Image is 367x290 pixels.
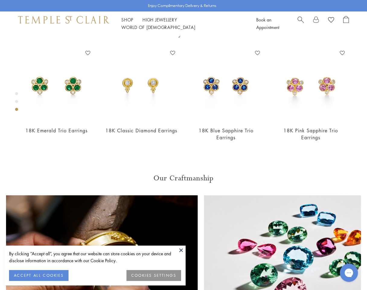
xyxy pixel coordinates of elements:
a: 18K Emerald Trio Earrings [25,127,88,134]
h3: Our Craftmanship [6,173,361,183]
a: 18K Pink Sapphire Trio Earrings [283,127,338,141]
iframe: Gorgias live chat messenger [337,262,361,284]
img: 18K Emerald Trio Earrings [20,48,93,121]
a: 18K Classic Diamond Earrings [105,127,177,134]
a: Book an Appointment [256,17,279,30]
a: Search [298,16,304,31]
a: World of [DEMOGRAPHIC_DATA]World of [DEMOGRAPHIC_DATA] [121,24,195,30]
a: ShopShop [121,17,133,23]
a: View Wishlist [328,16,334,25]
img: 18K Pink Sapphire Trio Earrings [274,48,347,121]
p: Enjoy Complimentary Delivery & Returns [148,3,216,9]
img: 18K Classic Diamond Earrings [105,48,177,121]
img: 18K Blue Sapphire Trio Earrings [190,48,262,121]
a: High JewelleryHigh Jewellery [142,17,177,23]
button: ACCEPT ALL COOKIES [9,270,69,281]
button: COOKIES SETTINGS [126,270,181,281]
nav: Main navigation [121,16,243,31]
a: Open Shopping Bag [343,16,349,31]
img: Temple St. Clair [18,16,109,23]
div: By clicking “Accept all”, you agree that our website can store cookies on your device and disclos... [9,250,181,264]
a: 18K Blue Sapphire Trio Earrings [199,127,254,141]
